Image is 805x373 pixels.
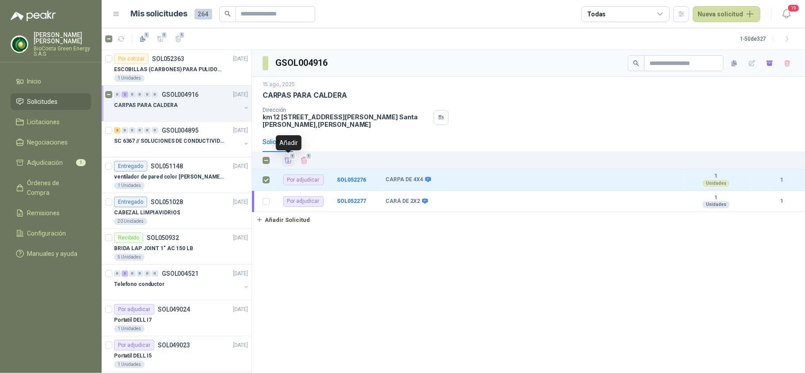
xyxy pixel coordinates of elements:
span: search [225,11,231,17]
a: Añadir Solicitud [252,212,805,227]
div: 1 Unidades [114,361,145,368]
div: Añadir [276,135,301,150]
div: 0 [152,91,158,98]
p: SOL051148 [151,163,183,169]
div: 0 [144,270,151,277]
button: 1 [136,32,150,46]
p: SOL051028 [151,199,183,205]
p: [DATE] [233,162,248,171]
p: SOL049024 [158,306,190,312]
span: 1 [179,31,185,38]
div: Recibido [114,232,143,243]
p: CABEZAL LIMPIAVIDRIOS [114,209,180,217]
span: search [633,60,639,66]
a: EntregadoSOL051148[DATE] ventilador de pared color [PERSON_NAME] alteza1 Unidades [102,157,252,193]
b: 1 [686,173,747,180]
span: 1 [144,31,150,38]
div: 5 Unidades [114,254,145,261]
span: Solicitudes [27,97,58,107]
p: [DATE] [233,234,248,242]
p: BioCosta Green Energy S.A.S [34,46,91,57]
div: Unidades [702,180,730,187]
img: Company Logo [11,36,28,53]
span: 1 [161,31,168,38]
span: Licitaciones [27,117,60,127]
div: 0 [152,127,158,133]
div: Entregado [114,197,147,207]
p: Portatil DELL I7 [114,316,152,324]
p: km 12 [STREET_ADDRESS][PERSON_NAME] Santa [PERSON_NAME] , [PERSON_NAME] [263,113,430,128]
p: SOL052363 [152,56,184,62]
div: 0 [129,91,136,98]
a: Solicitudes [11,93,91,110]
button: 19 [778,6,794,22]
div: Entregado [114,161,147,171]
div: 0 [137,270,143,277]
div: 0 [144,91,151,98]
a: Configuración [11,225,91,242]
p: SOL050932 [147,235,179,241]
button: 1 [171,32,185,46]
button: Añadir Solicitud [252,212,314,227]
span: Negociaciones [27,137,68,147]
a: Por cotizarSOL052363[DATE] ESCOBILLAS (CARBONES) PARA PULIDORA DEWALT1 Unidades [102,50,252,86]
a: Por adjudicarSOL049023[DATE] Portatil DELL I51 Unidades [102,336,252,372]
a: 0 3 0 0 0 0 GSOL004521[DATE] Telefono conductor [114,268,250,297]
div: 0 [129,270,136,277]
p: CARPAS PARA CALDERA [263,91,347,100]
a: EntregadoSOL051028[DATE] CABEZAL LIMPIAVIDRIOS20 Unidades [102,193,252,229]
p: [DATE] [233,126,248,135]
span: Manuales y ayuda [27,249,78,259]
button: Eliminar [298,154,310,167]
div: 1 Unidades [114,182,145,189]
p: [DATE] [233,198,248,206]
button: Nueva solicitud [693,6,760,22]
img: Logo peakr [11,11,56,21]
span: 1 [76,159,86,166]
div: 0 [137,91,143,98]
b: 1 [770,176,794,184]
p: [DATE] [233,305,248,314]
p: Dirección [263,107,430,113]
div: 0 [152,270,158,277]
div: 1 Unidades [114,75,145,82]
div: 0 [114,91,121,98]
span: Adjudicación [27,158,63,167]
p: Portatil DELL I5 [114,352,152,360]
a: Manuales y ayuda [11,245,91,262]
div: 0 [137,127,143,133]
div: Por cotizar [114,53,149,64]
span: Inicio [27,76,42,86]
p: [DATE] [233,341,248,350]
p: [DATE] [233,270,248,278]
a: Inicio [11,73,91,90]
a: Adjudicación1 [11,154,91,171]
span: 19 [787,4,800,12]
div: Por adjudicar [283,196,324,207]
button: Añadir [282,154,294,167]
a: 3 0 0 0 0 0 GSOL004895[DATE] SC 6367 // SOLUCIONES DE CONDUCTIVIDAD [114,125,250,153]
b: CARÁ DE 2X2 [385,198,420,205]
div: Por adjudicar [283,175,324,185]
p: GSOL004895 [162,127,198,133]
p: BRIDA LAP JOINT 1" AC 150 LB [114,244,193,253]
a: SOL052277 [337,198,366,204]
a: Licitaciones [11,114,91,130]
p: ESCOBILLAS (CARBONES) PARA PULIDORA DEWALT [114,65,224,74]
div: 2 [122,91,128,98]
p: CARPAS PARA CALDERA [114,101,178,110]
h1: Mis solicitudes [131,8,187,20]
div: 3 [114,127,121,133]
div: 0 [144,127,151,133]
a: Órdenes de Compra [11,175,91,201]
p: GSOL004521 [162,270,198,277]
a: 0 2 0 0 0 0 GSOL004916[DATE] CARPAS PARA CALDERA [114,89,250,118]
span: 264 [195,9,212,19]
a: SOL052276 [337,177,366,183]
span: Órdenes de Compra [27,178,83,198]
p: Telefono conductor [114,280,164,289]
p: [DATE] [233,55,248,63]
p: GSOL004916 [162,91,198,98]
